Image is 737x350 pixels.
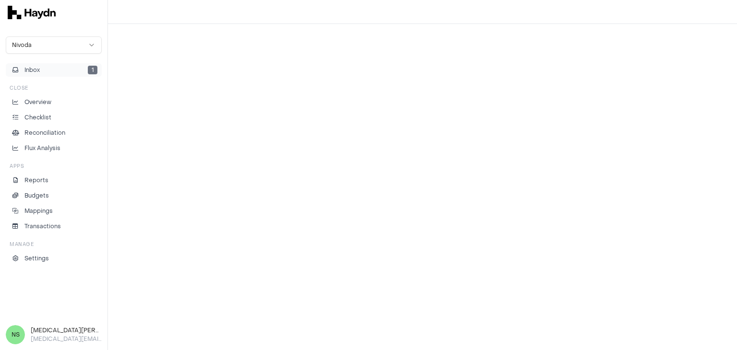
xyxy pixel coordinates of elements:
p: Mappings [24,207,53,215]
span: 1 [88,66,97,74]
a: Overview [6,95,102,109]
p: Budgets [24,191,49,200]
h3: Close [10,84,28,92]
img: svg+xml,%3c [8,6,56,19]
h3: Apps [10,163,24,170]
a: Reconciliation [6,126,102,140]
a: Transactions [6,220,102,233]
p: Checklist [24,113,51,122]
a: Reports [6,174,102,187]
p: Transactions [24,222,61,231]
p: Overview [24,98,51,106]
h3: [MEDICAL_DATA][PERSON_NAME] [31,326,102,335]
p: [MEDICAL_DATA][EMAIL_ADDRESS][DOMAIN_NAME] [31,335,102,343]
a: Settings [6,252,102,265]
span: Inbox [24,66,40,74]
span: NS [6,325,25,344]
a: Checklist [6,111,102,124]
a: Flux Analysis [6,141,102,155]
p: Reconciliation [24,128,65,137]
h3: Manage [10,241,34,248]
p: Flux Analysis [24,144,60,152]
p: Reports [24,176,48,185]
p: Settings [24,254,49,263]
a: Budgets [6,189,102,202]
a: Mappings [6,204,102,218]
button: Inbox1 [6,63,102,77]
